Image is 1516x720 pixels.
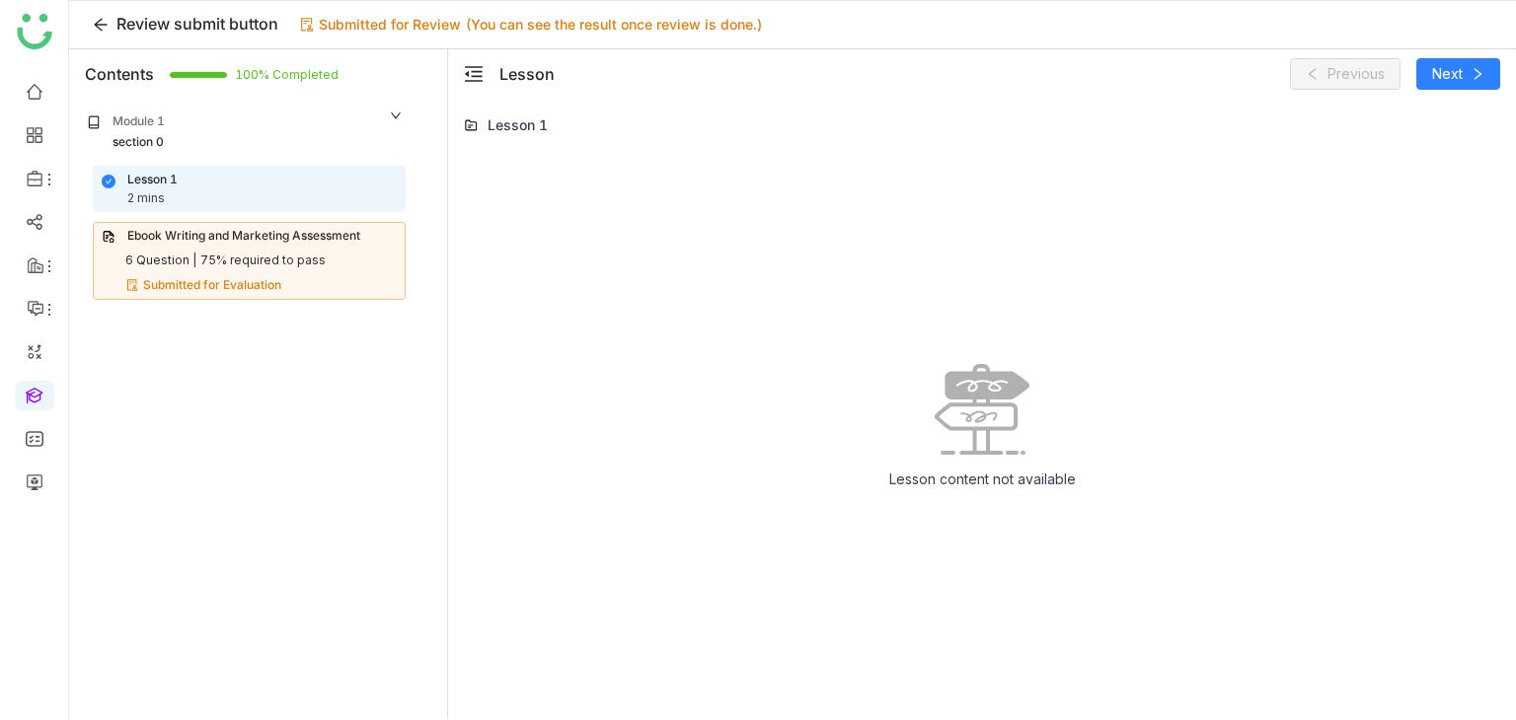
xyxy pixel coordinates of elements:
[464,118,478,132] img: lms-folder.svg
[200,252,326,270] div: 75% required to pass
[1432,63,1463,85] span: Next
[85,62,154,86] div: Contents
[1416,58,1500,90] button: Next
[113,112,165,131] div: Module 1
[143,276,281,295] div: Submitted for Evaluation
[499,62,555,86] div: Lesson
[73,99,417,166] div: Module 1section 0
[17,14,52,49] img: logo
[113,133,164,152] div: section 0
[464,64,484,85] button: menu-fold
[319,13,461,36] div: Submitted for Review
[125,252,196,270] div: 6 Question |
[1290,58,1401,90] button: Previous
[127,227,360,246] div: Ebook Writing and Marketing Assessment
[873,455,1092,503] div: Lesson content not available
[464,64,484,84] span: menu-fold
[116,14,278,34] span: Review submit button
[935,364,1029,455] img: No data
[102,230,115,244] img: assessment.svg
[466,13,762,36] div: (You can see the result once review is done.)
[488,114,548,135] div: Lesson 1
[127,171,178,189] div: Lesson 1
[235,69,259,81] span: 100% Completed
[127,189,165,208] div: 2 mins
